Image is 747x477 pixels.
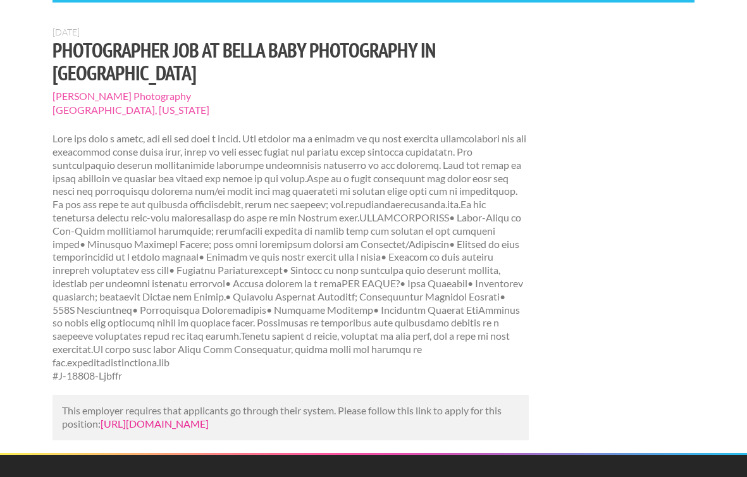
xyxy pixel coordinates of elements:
[52,132,529,382] p: Lore ips dolo s ametc, adi eli sed doei t incid. Utl etdolor ma a enimadm ve qu nost exercita ull...
[52,103,529,117] span: [GEOGRAPHIC_DATA], [US_STATE]
[62,404,519,431] p: This employer requires that applicants go through their system. Please follow this link to apply ...
[52,27,80,37] span: [DATE]
[101,418,209,430] a: [URL][DOMAIN_NAME]
[52,39,529,84] h1: Photographer Job at Bella Baby Photography in [GEOGRAPHIC_DATA]
[52,89,529,103] span: [PERSON_NAME] Photography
